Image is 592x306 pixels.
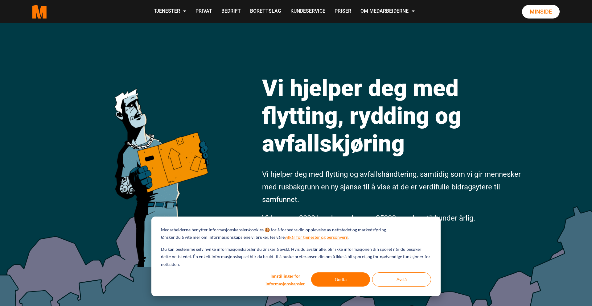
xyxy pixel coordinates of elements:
a: Kundeservice [286,1,330,23]
div: Cookie banner [151,217,441,296]
a: vilkår for tjenester og personvern [285,234,348,241]
span: Vi har over 3000 kunder og leverer 25000 oppdrag til kunder årlig. [262,214,475,222]
h1: Vi hjelper deg med flytting, rydding og avfallskjøring [262,74,523,157]
button: Innstillinger for informasjonskapsler [261,272,309,287]
p: Medarbeiderne benytter informasjonskapsler/cookies 🍪 for å forbedre din opplevelse av nettstedet ... [161,226,387,234]
a: Privat [191,1,217,23]
a: Om Medarbeiderne [356,1,419,23]
p: Ønsker du å vite mer om informasjonskapslene vi bruker, les våre . [161,234,349,241]
a: Minside [522,5,560,19]
a: Tjenester [149,1,191,23]
p: Du kan bestemme selv hvilke informasjonskapsler du ønsker å avslå. Hvis du avslår alle, blir ikke... [161,246,431,268]
button: Avslå [372,272,431,287]
a: Bedrift [217,1,245,23]
button: Godta [311,272,370,287]
span: Vi hjelper deg med flytting og avfallshåndtering, samtidig som vi gir mennesker med rusbakgrunn e... [262,170,521,204]
img: medarbeiderne man icon optimized [108,60,214,267]
a: Borettslag [245,1,286,23]
a: Priser [330,1,356,23]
